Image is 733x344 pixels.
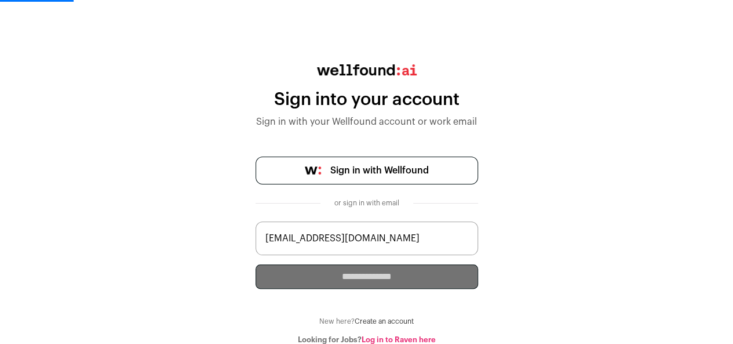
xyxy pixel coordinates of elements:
[256,317,478,326] div: New here?
[362,336,436,343] a: Log in to Raven here
[330,198,404,208] div: or sign in with email
[317,64,417,75] img: wellfound:ai
[256,89,478,110] div: Sign into your account
[256,157,478,184] a: Sign in with Wellfound
[330,164,429,178] span: Sign in with Wellfound
[355,318,414,325] a: Create an account
[256,115,478,129] div: Sign in with your Wellfound account or work email
[256,222,478,255] input: name@work-email.com
[305,166,321,175] img: wellfound-symbol-flush-black-fb3c872781a75f747ccb3a119075da62bfe97bd399995f84a933054e44a575c4.png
